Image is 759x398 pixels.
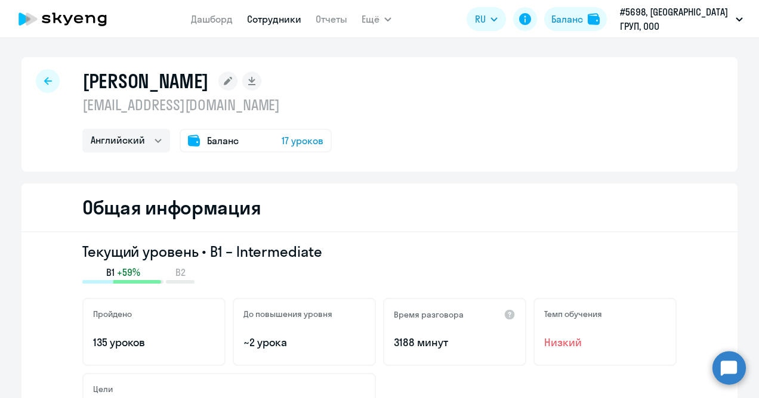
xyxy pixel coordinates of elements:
button: Балансbalance [544,7,607,31]
h2: Общая информация [82,195,261,219]
h5: Время разговора [394,309,464,320]
h5: Пройдено [93,309,132,319]
span: 17 уроков [282,133,323,148]
h5: Цели [93,384,113,394]
a: Сотрудники [247,13,301,25]
span: Низкий [544,335,666,350]
h5: Темп обучения [544,309,602,319]
button: #5698, [GEOGRAPHIC_DATA] ГРУП, ООО [614,5,749,33]
span: Ещё [362,12,379,26]
h1: [PERSON_NAME] [82,69,209,93]
h3: Текущий уровень • B1 – Intermediate [82,242,677,261]
p: [EMAIL_ADDRESS][DOMAIN_NAME] [82,95,332,114]
div: Баланс [551,12,583,26]
p: 135 уроков [93,335,215,350]
span: B2 [175,266,186,279]
a: Дашборд [191,13,233,25]
h5: До повышения уровня [243,309,332,319]
button: Ещё [362,7,391,31]
p: 3188 минут [394,335,516,350]
p: #5698, [GEOGRAPHIC_DATA] ГРУП, ООО [620,5,731,33]
img: balance [588,13,600,25]
button: RU [467,7,506,31]
p: ~2 урока [243,335,365,350]
span: +59% [117,266,140,279]
span: B1 [106,266,115,279]
a: Отчеты [316,13,347,25]
span: RU [475,12,486,26]
span: Баланс [207,133,239,148]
